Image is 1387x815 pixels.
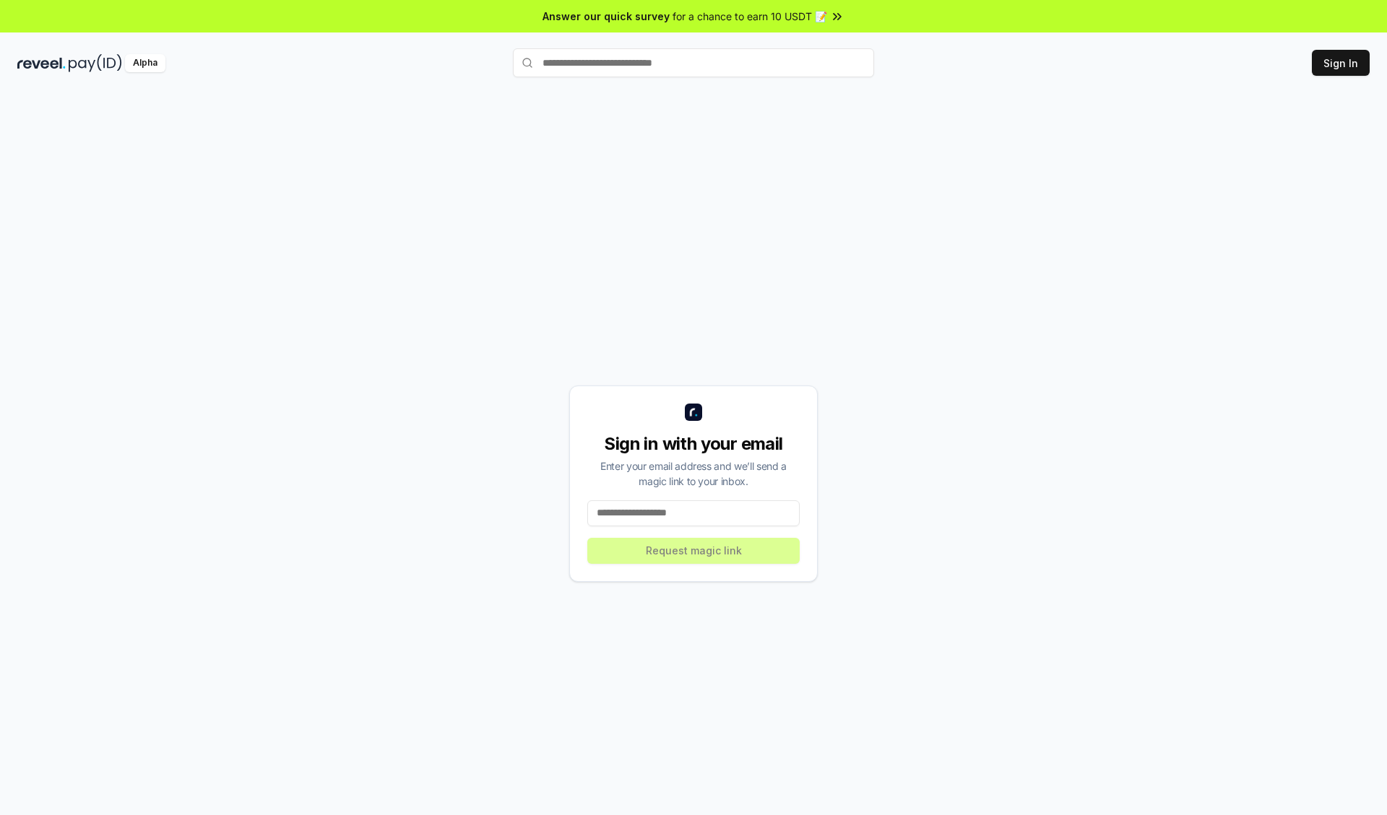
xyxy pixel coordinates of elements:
img: logo_small [685,404,702,421]
span: Answer our quick survey [543,9,670,24]
button: Sign In [1312,50,1370,76]
div: Enter your email address and we’ll send a magic link to your inbox. [587,458,800,489]
img: reveel_dark [17,54,66,72]
div: Alpha [125,54,165,72]
img: pay_id [69,54,122,72]
span: for a chance to earn 10 USDT 📝 [673,9,827,24]
div: Sign in with your email [587,432,800,456]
